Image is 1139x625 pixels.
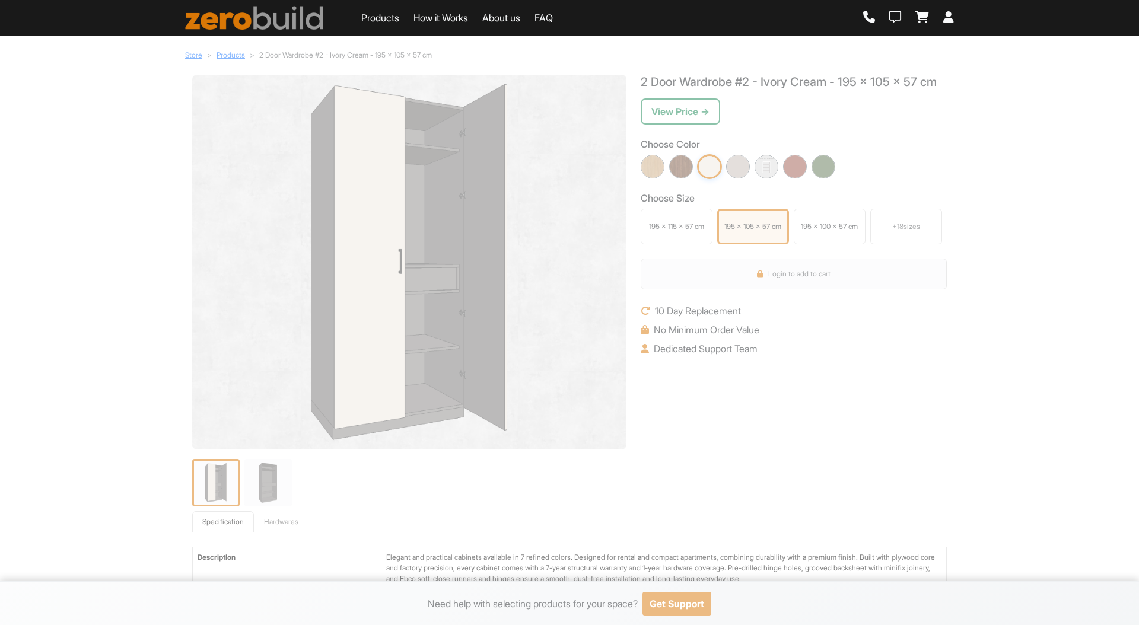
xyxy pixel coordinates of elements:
img: Graphite Blue [755,155,778,178]
nav: breadcrumb [185,50,954,60]
li: 2 Door Wardrobe #2 - Ivory Cream - 195 x 105 x 57 cm [245,50,432,60]
a: Store [185,50,202,59]
a: About us [482,11,520,25]
img: 2 Door Wardrobe #2 - Ivory Cream - 195 x 105 x 57 cm [202,84,617,440]
img: Walnut Brown [669,155,693,178]
a: Hardwares [254,511,308,532]
button: View Price → [641,98,720,125]
img: 2 Door Wardrobe #2 - Ivory Cream - 195 x 105 x 57 cm - Image 2 [244,459,292,506]
li: No Minimum Order Value [641,323,947,337]
h1: 2 Door Wardrobe #2 - Ivory Cream - 195 x 105 x 57 cm [641,75,947,89]
div: 195 x 100 x 57 cm [797,221,863,232]
td: Description [193,547,381,589]
button: Get Support [642,592,711,616]
h3: Choose Size [641,193,947,204]
li: 10 Day Replacement [641,304,947,318]
span: Login to add to cart [768,269,831,279]
img: ZeroBuild logo [185,6,323,30]
div: 195 x 105 x 57 cm [721,221,785,232]
img: Earth Brown [783,155,807,178]
a: Products [217,50,245,59]
a: FAQ [534,11,553,25]
a: How it Works [413,11,468,25]
img: Light Oak [641,155,664,178]
img: 2 Door Wardrobe #2 - Ivory Cream - 195 x 105 x 57 cm - Image 1 [192,459,240,506]
div: 195 x 115 x 57 cm [644,221,710,232]
a: Login [943,11,954,24]
h3: Choose Color [641,139,947,150]
img: Sandstone [726,155,750,178]
a: Products [361,11,399,25]
li: Dedicated Support Team [641,342,947,356]
div: Need help with selecting products for your space? [428,597,638,611]
a: Specification [192,511,254,532]
td: Elegant and practical cabinets available in 7 refined colors. Designed for rental and compact apa... [381,547,946,589]
img: Ivory Cream [697,154,722,179]
div: + 18 sizes [876,221,937,232]
img: English Green [812,155,835,178]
